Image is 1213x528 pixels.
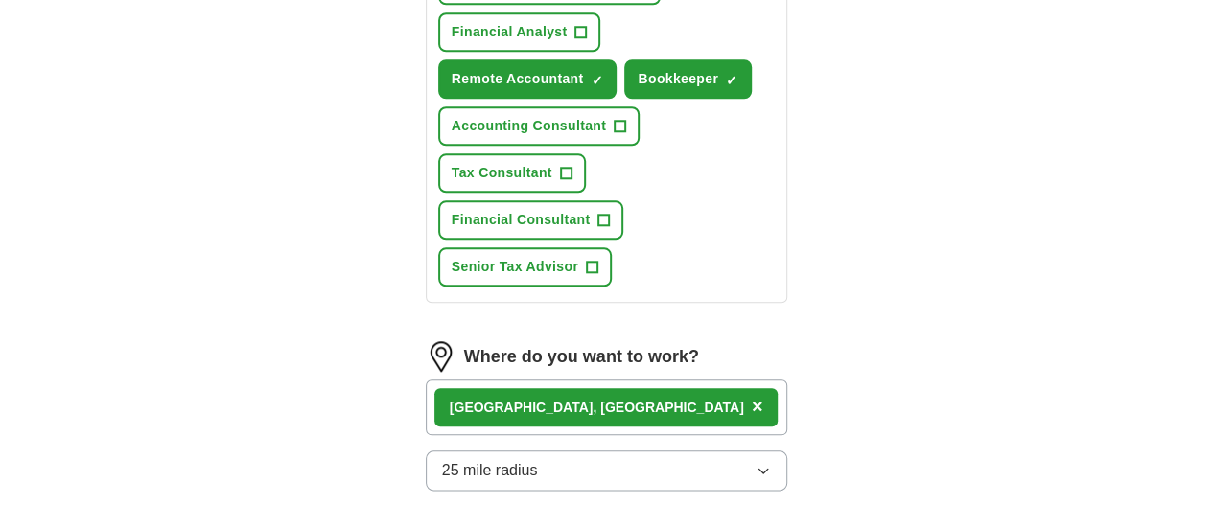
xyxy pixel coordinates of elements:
[426,450,788,491] button: 25 mile radius
[452,22,568,42] span: Financial Analyst
[438,106,640,146] button: Accounting Consultant
[726,73,737,88] span: ✓
[452,116,606,136] span: Accounting Consultant
[426,341,456,372] img: location.png
[438,59,618,99] button: Remote Accountant✓
[452,163,552,183] span: Tax Consultant
[438,153,586,193] button: Tax Consultant
[450,400,594,415] strong: [GEOGRAPHIC_DATA]
[452,257,578,277] span: Senior Tax Advisor
[752,393,763,422] button: ×
[442,459,538,482] span: 25 mile radius
[752,396,763,417] span: ×
[464,344,699,370] label: Where do you want to work?
[452,210,591,230] span: Financial Consultant
[438,12,601,52] button: Financial Analyst
[438,247,612,287] button: Senior Tax Advisor
[450,398,744,418] div: , [GEOGRAPHIC_DATA]
[438,200,624,240] button: Financial Consultant
[452,69,584,89] span: Remote Accountant
[591,73,602,88] span: ✓
[638,69,718,89] span: Bookkeeper
[624,59,752,99] button: Bookkeeper✓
